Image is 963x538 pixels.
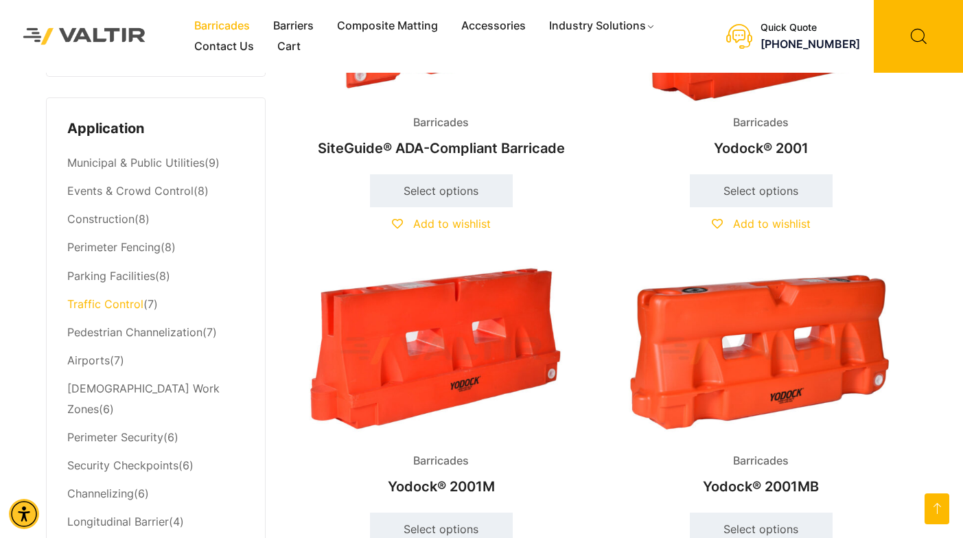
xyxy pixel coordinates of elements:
[325,16,450,36] a: Composite Matting
[67,347,244,375] li: (7)
[67,240,161,254] a: Perimeter Fencing
[67,212,135,226] a: Construction
[293,262,590,502] a: BarricadesYodock® 2001M
[67,297,143,311] a: Traffic Control
[67,452,244,480] li: (6)
[183,36,266,57] a: Contact Us
[293,133,590,163] h2: SiteGuide® ADA-Compliant Barricade
[67,480,244,508] li: (6)
[690,174,833,207] a: Select options for “Yodock® 2001”
[67,178,244,206] li: (8)
[67,156,205,169] a: Municipal & Public Utilities
[613,262,909,502] a: BarricadesYodock® 2001MB
[262,16,325,36] a: Barriers
[925,493,949,524] a: Open this option
[723,113,799,133] span: Barricades
[67,423,244,452] li: (6)
[733,217,811,231] span: Add to wishlist
[10,15,159,57] img: Valtir Rentals
[450,16,537,36] a: Accessories
[67,269,155,283] a: Parking Facilities
[67,206,244,234] li: (8)
[67,458,178,472] a: Security Checkpoints
[67,353,110,367] a: Airports
[67,508,244,537] li: (4)
[67,119,244,139] h4: Application
[392,217,491,231] a: Add to wishlist
[370,174,513,207] a: Select options for “SiteGuide® ADA-Compliant Barricade”
[293,471,590,502] h2: Yodock® 2001M
[613,133,909,163] h2: Yodock® 2001
[613,262,909,440] img: Barricades
[761,22,860,34] div: Quick Quote
[67,234,244,262] li: (8)
[67,150,244,178] li: (9)
[67,290,244,318] li: (7)
[712,217,811,231] a: Add to wishlist
[67,430,163,444] a: Perimeter Security
[413,217,491,231] span: Add to wishlist
[761,37,860,51] a: call (888) 496-3625
[67,515,169,528] a: Longitudinal Barrier
[9,499,39,529] div: Accessibility Menu
[723,451,799,471] span: Barricades
[67,262,244,290] li: (8)
[67,184,194,198] a: Events & Crowd Control
[67,487,134,500] a: Channelizing
[67,325,202,339] a: Pedestrian Channelization
[403,113,479,133] span: Barricades
[183,16,262,36] a: Barricades
[613,471,909,502] h2: Yodock® 2001MB
[293,262,590,440] img: Barricades
[266,36,312,57] a: Cart
[403,451,479,471] span: Barricades
[67,375,244,423] li: (6)
[537,16,667,36] a: Industry Solutions
[67,318,244,347] li: (7)
[67,382,220,416] a: [DEMOGRAPHIC_DATA] Work Zones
